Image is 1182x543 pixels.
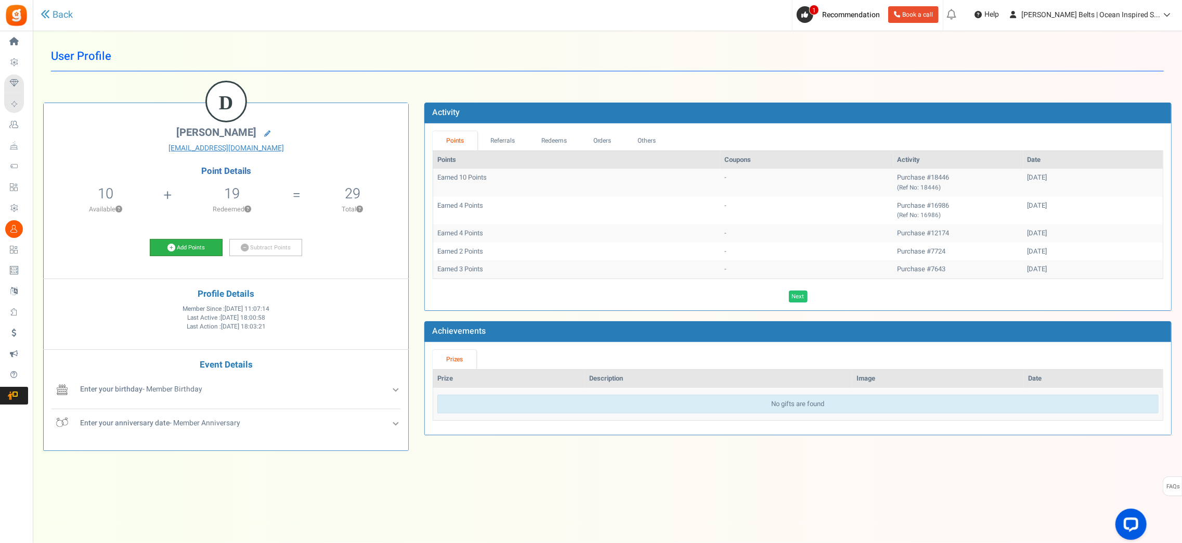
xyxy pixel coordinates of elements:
div: [DATE] [1028,201,1159,211]
a: Add Points [150,239,223,257]
b: Activity [432,106,460,119]
span: [PERSON_NAME] [176,125,256,140]
td: Purchase #7643 [893,260,1023,279]
b: Achievements [432,325,486,337]
th: Coupons [720,151,893,169]
a: Referrals [477,131,528,150]
a: Help [970,6,1003,23]
div: [DATE] [1028,264,1159,274]
p: Redeemed [173,205,291,214]
td: - [720,169,893,196]
th: Date [1024,370,1163,388]
p: Total [302,205,403,214]
h4: Point Details [44,167,408,176]
div: [DATE] [1028,173,1159,183]
figcaption: D [207,82,245,123]
td: Earned 10 Points [433,169,720,196]
span: - Member Anniversary [80,418,240,428]
small: (Ref No: 18446) [898,183,941,192]
td: Earned 3 Points [433,260,720,279]
td: Purchase #16986 [893,197,1023,224]
span: [PERSON_NAME] Belts | Ocean Inspired S... [1021,9,1160,20]
td: Purchase #7724 [893,243,1023,261]
a: Book a call [888,6,939,23]
a: Redeems [528,131,580,150]
a: Points [433,131,477,150]
span: - Member Birthday [80,384,202,395]
span: Last Action : [187,322,266,331]
span: FAQs [1166,477,1180,497]
span: [DATE] 18:03:21 [221,322,266,331]
a: Next [789,291,808,303]
div: [DATE] [1028,229,1159,238]
span: [DATE] 11:07:14 [225,305,269,313]
td: - [720,243,893,261]
span: 1 [809,5,819,15]
button: ? [356,206,363,213]
span: Help [982,9,999,20]
b: Enter your birthday [80,384,142,395]
a: 1 Recommendation [797,6,884,23]
span: Last Active : [187,313,265,322]
td: Earned 4 Points [433,224,720,243]
div: [DATE] [1028,247,1159,257]
h5: 19 [224,186,240,201]
span: Recommendation [822,9,880,20]
th: Description [585,370,852,388]
td: - [720,260,893,279]
td: Earned 4 Points [433,197,720,224]
td: - [720,224,893,243]
a: Orders [580,131,625,150]
span: [DATE] 18:00:58 [220,313,265,322]
th: Points [433,151,720,169]
a: Subtract Points [229,239,302,257]
h4: Event Details [51,360,400,370]
td: Earned 2 Points [433,243,720,261]
td: Purchase #12174 [893,224,1023,243]
div: No gifts are found [437,395,1159,414]
a: [EMAIL_ADDRESS][DOMAIN_NAME] [51,143,400,154]
td: - [720,197,893,224]
p: Available [49,205,162,214]
button: ? [115,206,122,213]
h5: 29 [345,186,360,201]
h4: Profile Details [51,289,400,299]
a: Others [625,131,669,150]
th: Prize [433,370,585,388]
th: Image [852,370,1024,388]
span: 10 [98,183,113,204]
span: Member Since : [183,305,269,313]
th: Activity [893,151,1023,169]
td: Purchase #18446 [893,169,1023,196]
b: Enter your anniversary date [80,418,170,428]
th: Date [1023,151,1163,169]
a: Prizes [433,350,476,369]
small: (Ref No: 16986) [898,211,941,220]
h1: User Profile [51,42,1164,71]
img: Gratisfaction [5,4,28,27]
button: ? [244,206,251,213]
